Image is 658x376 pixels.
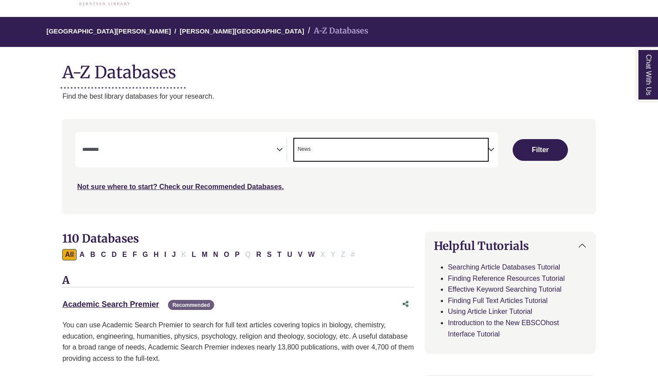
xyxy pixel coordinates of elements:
[180,26,304,35] a: [PERSON_NAME][GEOGRAPHIC_DATA]
[47,26,171,35] a: [GEOGRAPHIC_DATA][PERSON_NAME]
[140,249,151,260] button: Filter Results G
[264,249,274,260] button: Filter Results S
[448,319,559,338] a: Introduction to the New EBSCOhost Interface Tutorial
[120,249,130,260] button: Filter Results E
[312,147,316,154] textarea: Search
[130,249,140,260] button: Filter Results F
[425,232,595,260] button: Helpful Tutorials
[62,319,414,364] p: You can use Academic Search Premier to search for full text articles covering topics in biology, ...
[109,249,120,260] button: Filter Results D
[199,249,210,260] button: Filter Results M
[448,263,560,271] a: Searching Article Databases Tutorial
[77,249,87,260] button: Filter Results A
[62,91,595,102] p: Find the best library databases for your research.
[294,145,311,153] li: News
[62,300,159,309] a: Academic Search Premier
[295,249,305,260] button: Filter Results V
[304,25,368,37] li: A-Z Databases
[189,249,199,260] button: Filter Results L
[62,250,358,258] div: Alpha-list to filter by first letter of database name
[397,296,414,313] button: Share this database
[62,249,76,260] button: All
[221,249,232,260] button: Filter Results O
[448,308,532,315] a: Using Article Linker Tutorial
[98,249,109,260] button: Filter Results C
[275,249,284,260] button: Filter Results T
[513,139,568,161] button: Submit for Search Results
[82,147,276,154] textarea: Search
[285,249,295,260] button: Filter Results U
[77,183,284,190] a: Not sure where to start? Check our Recommended Databases.
[62,231,139,246] span: 110 Databases
[87,249,98,260] button: Filter Results B
[151,249,161,260] button: Filter Results H
[62,119,595,214] nav: Search filters
[62,17,595,47] nav: breadcrumb
[448,297,547,304] a: Finding Full Text Articles Tutorial
[448,275,565,282] a: Finding Reference Resources Tutorial
[168,300,214,310] span: Recommended
[62,274,414,287] h3: A
[162,249,169,260] button: Filter Results I
[232,249,242,260] button: Filter Results P
[62,56,595,82] h1: A-Z Databases
[211,249,221,260] button: Filter Results N
[169,249,178,260] button: Filter Results J
[448,286,561,293] a: Effective Keyword Searching Tutorial
[298,145,311,153] span: News
[254,249,264,260] button: Filter Results R
[305,249,317,260] button: Filter Results W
